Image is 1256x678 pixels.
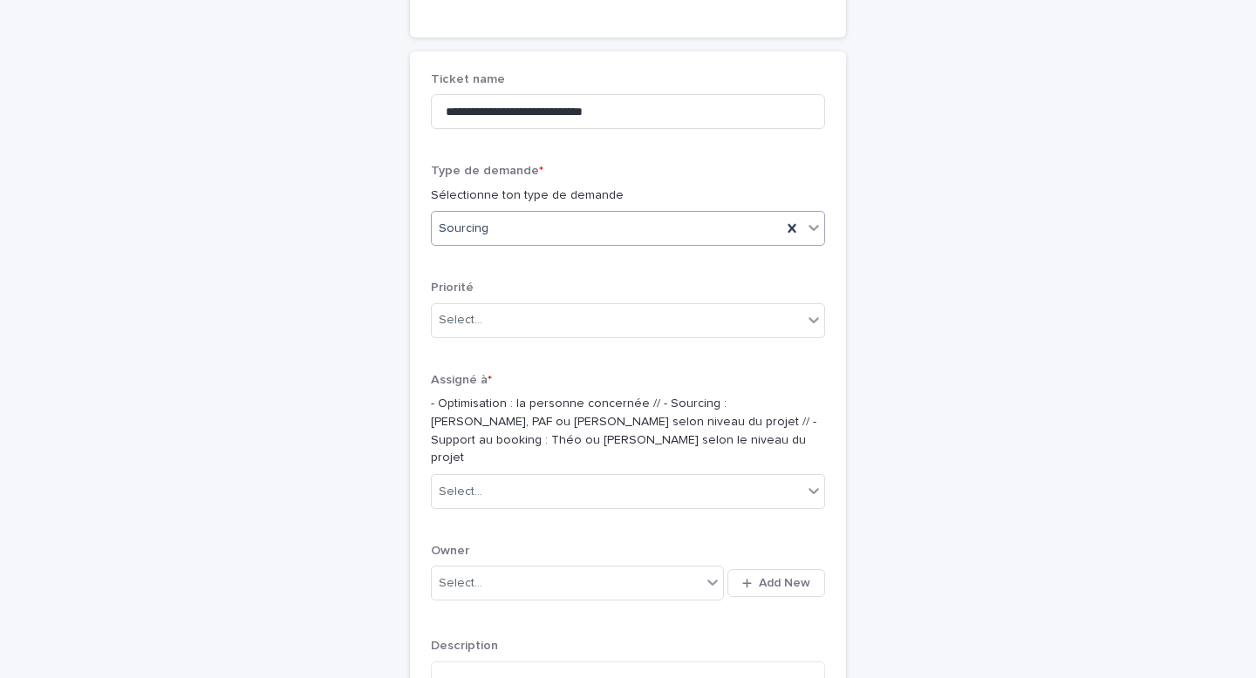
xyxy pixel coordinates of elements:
[431,281,474,294] span: Priorité
[431,395,825,467] p: - Optimisation : la personne concernée // - Sourcing : [PERSON_NAME], PAF ou [PERSON_NAME] selon ...
[431,165,543,177] span: Type de demande
[431,640,498,652] span: Description
[431,374,492,386] span: Assigné à
[439,311,482,329] div: Select...
[439,220,488,238] span: Sourcing
[431,186,825,205] p: Sélectionne ton type de demande
[439,483,482,501] div: Select...
[727,569,825,597] button: Add New
[431,73,505,85] span: Ticket name
[439,574,482,593] div: Select...
[431,545,469,557] span: Owner
[759,577,810,589] span: Add New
